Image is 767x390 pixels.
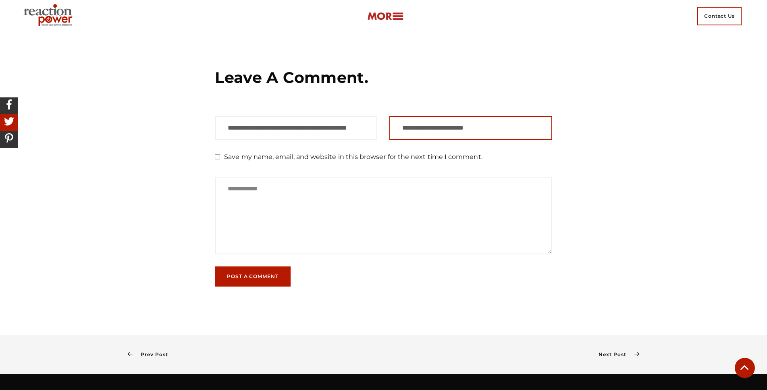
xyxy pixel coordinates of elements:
span: Post a Comment [227,274,279,279]
h3: Leave a Comment. [215,68,552,88]
a: Next Post [599,351,639,357]
img: Share On Twitter [2,114,16,128]
span: Prev Post [133,351,168,357]
span: Next Post [599,351,634,357]
span: Contact Us [697,7,742,25]
a: Prev Post [128,351,168,357]
img: Share On Facebook [2,97,16,111]
button: Post a Comment [215,266,291,287]
img: more-btn.png [367,12,403,21]
img: Executive Branding | Personal Branding Agency [20,2,79,31]
img: Share On Pinterest [2,131,16,145]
